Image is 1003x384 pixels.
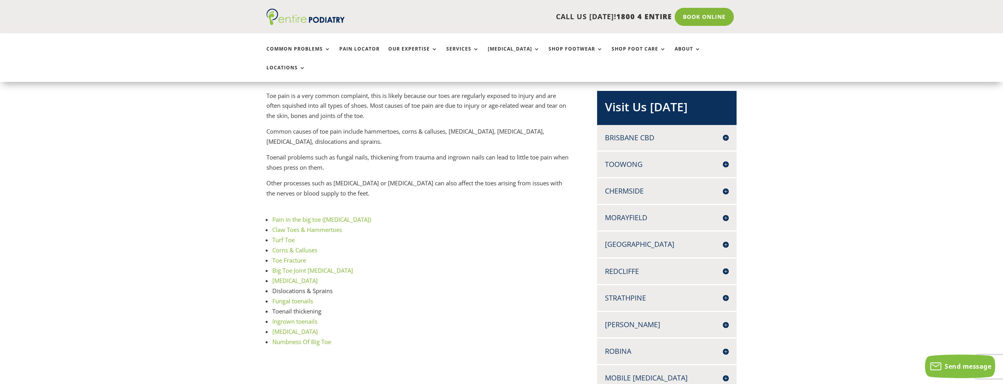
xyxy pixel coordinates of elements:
h4: Strathpine [605,293,729,303]
span: Send message [945,362,991,371]
h4: [PERSON_NAME] [605,320,729,330]
a: Corns & Calluses [272,246,319,254]
a: [MEDICAL_DATA] [272,328,318,335]
h4: Morayfield [605,213,729,223]
li: Dislocations & Sprains [272,286,571,296]
button: Send message [925,355,995,378]
p: Toenail problems such as fungal nails, thickening from trauma and ingrown nails can lead to littl... [266,152,571,178]
a: Turf Toe [272,236,295,244]
a: Shop Footwear [549,46,603,63]
a: Pain in the big toe ([MEDICAL_DATA]) [272,216,371,223]
h4: Chermside [605,186,729,196]
a: Services [446,46,479,63]
span: 1800 4 ENTIRE [616,12,672,21]
a: Fungal toenails [272,297,313,305]
h4: Toowong [605,159,729,169]
a: Our Expertise [388,46,438,63]
p: Other processes such as [MEDICAL_DATA] or [MEDICAL_DATA] can also affect the toes arising from is... [266,178,571,204]
p: Toe pain is a very common complaint, this is likely because our toes are regularly exposed to inj... [266,91,571,127]
a: Shop Foot Care [612,46,666,63]
a: Book Online [675,8,734,26]
p: Common causes of toe pain include hammertoes, corns & calluses, [MEDICAL_DATA], [MEDICAL_DATA], [... [266,127,571,152]
h4: Mobile [MEDICAL_DATA] [605,373,729,383]
h4: Redcliffe [605,266,729,276]
a: Toe Fracture [272,256,306,264]
img: logo (1) [266,9,345,25]
a: Big Toe Joint [MEDICAL_DATA] [272,266,353,274]
a: About [675,46,701,63]
a: Ingrown toenails [272,317,317,325]
a: Entire Podiatry [266,19,345,27]
a: Common Problems [266,46,331,63]
a: Numbness Of Big Toe [272,338,331,346]
h4: [GEOGRAPHIC_DATA] [605,239,729,249]
a: [MEDICAL_DATA] [272,277,318,284]
a: Claw Toes & Hammertoes [272,226,342,234]
h4: Robina [605,346,729,356]
h2: Visit Us [DATE] [605,99,729,119]
a: [MEDICAL_DATA] [488,46,540,63]
a: Locations [266,65,306,82]
h4: Brisbane CBD [605,133,729,143]
li: Toenail thickening [272,306,571,316]
a: Pain Locator [339,46,380,63]
p: CALL US [DATE]! [375,12,672,22]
